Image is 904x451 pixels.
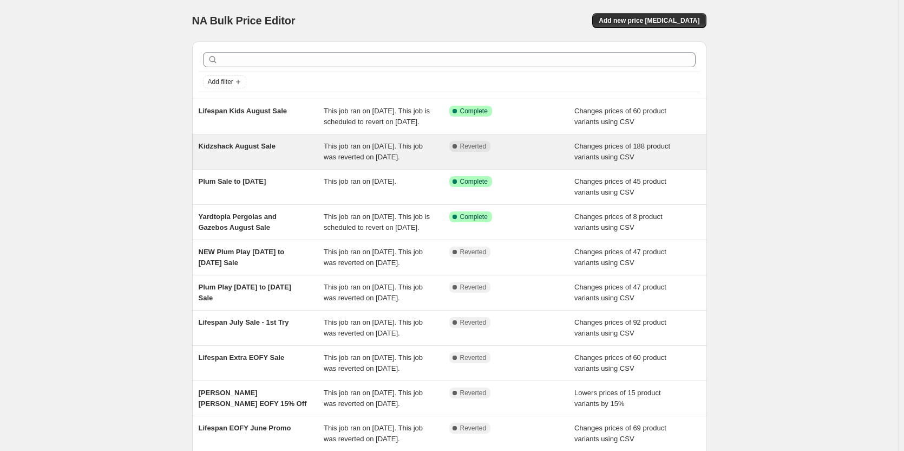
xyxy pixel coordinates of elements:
[574,389,661,408] span: Lowers prices of 15 product variants by 15%
[324,424,423,443] span: This job ran on [DATE]. This job was reverted on [DATE].
[599,16,699,25] span: Add new price [MEDICAL_DATA]
[199,107,287,115] span: Lifespan Kids August Sale
[574,142,670,161] span: Changes prices of 188 product variants using CSV
[324,248,423,267] span: This job ran on [DATE]. This job was reverted on [DATE].
[199,212,277,231] span: Yardtopia Pergolas and Gazebos August Sale
[324,389,423,408] span: This job ran on [DATE]. This job was reverted on [DATE].
[324,107,430,126] span: This job ran on [DATE]. This job is scheduled to revert on [DATE].
[574,283,666,302] span: Changes prices of 47 product variants using CSV
[460,424,487,433] span: Reverted
[192,15,296,27] span: NA Bulk Price Editor
[199,424,291,432] span: Lifespan EOFY June Promo
[199,177,266,185] span: Plum Sale to [DATE]
[324,142,423,161] span: This job ran on [DATE]. This job was reverted on [DATE].
[208,78,233,86] span: Add filter
[460,142,487,151] span: Reverted
[460,389,487,397] span: Reverted
[199,248,285,267] span: NEW Plum Play [DATE] to [DATE] Sale
[574,318,666,337] span: Changes prices of 92 product variants using CSV
[574,424,666,443] span: Changes prices of 69 product variants using CSV
[460,353,487,362] span: Reverted
[460,318,487,327] span: Reverted
[199,389,307,408] span: [PERSON_NAME] [PERSON_NAME] EOFY 15% Off
[199,142,276,150] span: Kidzshack August Sale
[574,353,666,372] span: Changes prices of 60 product variants using CSV
[324,318,423,337] span: This job ran on [DATE]. This job was reverted on [DATE].
[460,283,487,292] span: Reverted
[324,283,423,302] span: This job ran on [DATE]. This job was reverted on [DATE].
[203,75,246,88] button: Add filter
[324,353,423,372] span: This job ran on [DATE]. This job was reverted on [DATE].
[199,318,289,326] span: Lifespan July Sale - 1st Try
[324,177,396,185] span: This job ran on [DATE].
[199,283,291,302] span: Plum Play [DATE] to [DATE] Sale
[460,177,488,186] span: Complete
[574,107,666,126] span: Changes prices of 60 product variants using CSV
[574,212,663,231] span: Changes prices of 8 product variants using CSV
[574,248,666,267] span: Changes prices of 47 product variants using CSV
[574,177,666,196] span: Changes prices of 45 product variants using CSV
[460,248,487,256] span: Reverted
[324,212,430,231] span: This job ran on [DATE]. This job is scheduled to revert on [DATE].
[592,13,706,28] button: Add new price [MEDICAL_DATA]
[460,212,488,221] span: Complete
[460,107,488,115] span: Complete
[199,353,285,362] span: Lifespan Extra EOFY Sale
